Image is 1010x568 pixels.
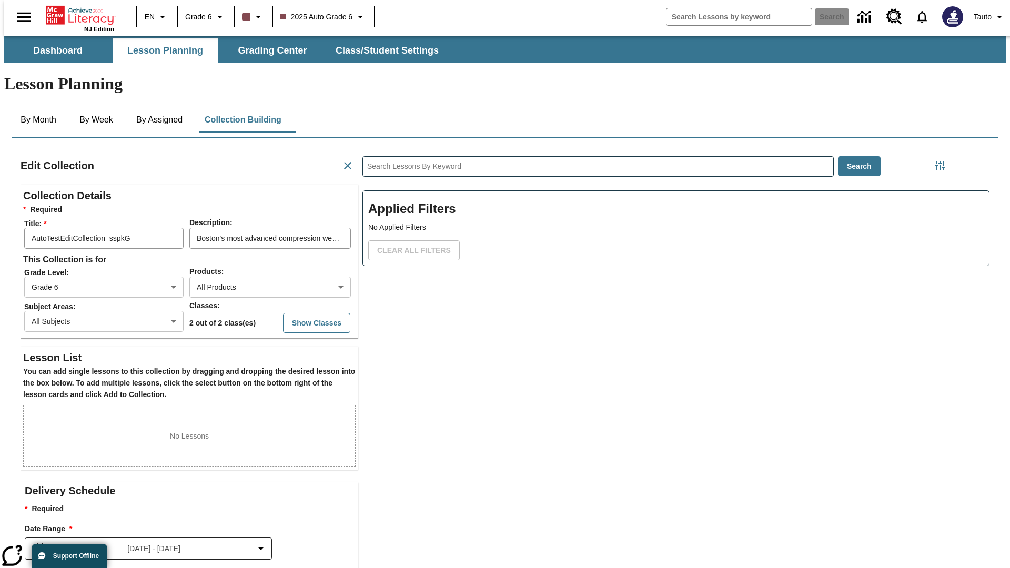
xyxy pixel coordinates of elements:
[113,38,218,63] button: Lesson Planning
[8,2,39,33] button: Open side menu
[170,431,209,442] p: No Lessons
[25,503,358,515] p: Required
[974,12,992,23] span: Tauto
[220,38,325,63] button: Grading Center
[145,12,155,23] span: EN
[24,277,184,298] div: Grade 6
[189,228,351,249] input: Description
[12,107,65,133] button: By Month
[238,45,307,57] span: Grading Center
[969,7,1010,26] button: Profile/Settings
[70,107,123,133] button: By Week
[363,157,833,176] input: Search Lessons By Keyword
[368,196,984,222] h2: Applied Filters
[32,544,107,568] button: Support Offline
[280,12,353,23] span: 2025 Auto Grade 6
[23,204,356,216] h6: Required
[936,3,969,31] button: Select a new avatar
[25,482,358,499] h2: Delivery Schedule
[942,6,963,27] img: Avatar
[140,7,174,26] button: Language: EN, Select a language
[196,107,290,133] button: Collection Building
[189,218,233,227] span: Description :
[189,267,224,276] span: Products :
[181,7,230,26] button: Grade: Grade 6, Select a grade
[666,8,812,25] input: search field
[255,542,267,555] svg: Collapse Date Range Filter
[24,311,184,332] div: All Subjects
[4,38,448,63] div: SubNavbar
[189,277,351,298] div: All Products
[128,107,191,133] button: By Assigned
[189,301,220,310] span: Classes :
[21,157,94,174] h2: Edit Collection
[25,523,358,535] h3: Date Range
[327,38,447,63] button: Class/Student Settings
[276,7,371,26] button: Class: 2025 Auto Grade 6, Select your class
[851,3,880,32] a: Data Center
[4,36,1006,63] div: SubNavbar
[24,219,188,228] span: Title :
[84,26,114,32] span: NJ Edition
[23,252,356,267] h6: This Collection is for
[336,45,439,57] span: Class/Student Settings
[127,45,203,57] span: Lesson Planning
[33,45,83,57] span: Dashboard
[283,313,350,333] button: Show Classes
[53,552,99,560] span: Support Offline
[24,302,188,311] span: Subject Areas :
[5,38,110,63] button: Dashboard
[46,5,114,26] a: Home
[23,366,356,401] h6: You can add single lessons to this collection by dragging and dropping the desired lesson into th...
[189,318,256,329] p: 2 out of 2 class(es)
[23,187,356,204] h2: Collection Details
[4,74,1006,94] h1: Lesson Planning
[238,7,269,26] button: Class color is dark brown. Change class color
[46,4,114,32] div: Home
[185,12,212,23] span: Grade 6
[24,268,188,277] span: Grade Level :
[29,542,267,555] button: Select the date range menu item
[127,543,180,554] span: [DATE] - [DATE]
[337,155,358,176] button: Cancel
[24,228,184,249] input: Title
[880,3,908,31] a: Resource Center, Will open in new tab
[368,222,984,233] p: No Applied Filters
[838,156,881,177] button: Search
[362,190,989,266] div: Applied Filters
[23,349,356,366] h2: Lesson List
[908,3,936,31] a: Notifications
[930,155,951,176] button: Filters Side menu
